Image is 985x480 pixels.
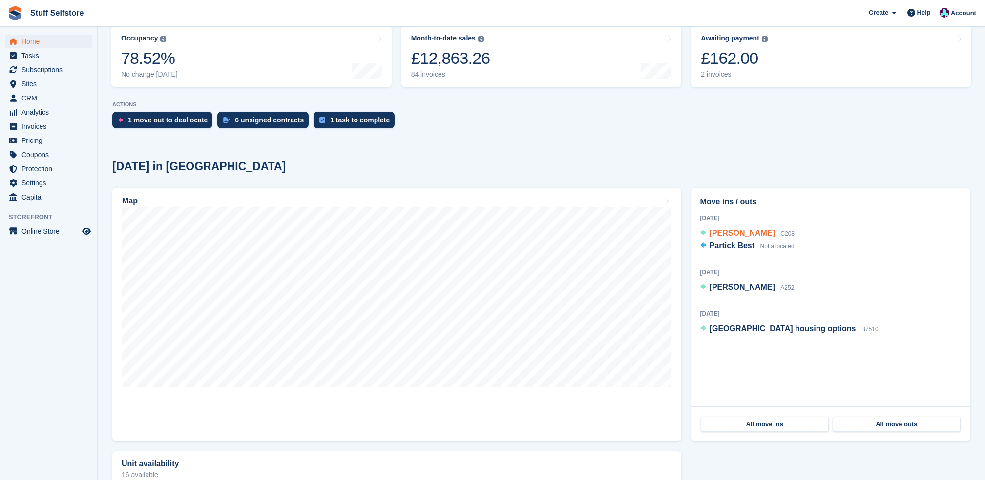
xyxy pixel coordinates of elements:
span: Account [951,8,976,18]
div: [DATE] [700,268,961,277]
p: 16 available [122,471,672,478]
span: Coupons [21,148,80,161]
a: menu [5,134,92,147]
span: Create [869,8,888,18]
div: 1 move out to deallocate [128,116,208,124]
a: 6 unsigned contracts [217,112,314,133]
a: Awaiting payment £162.00 2 invoices [691,25,971,87]
a: Preview store [81,225,92,237]
div: Month-to-date sales [411,34,476,42]
a: menu [5,105,92,119]
div: No change [DATE] [121,70,178,79]
a: Occupancy 78.52% No change [DATE] [111,25,392,87]
h2: Unit availability [122,460,179,468]
div: [DATE] [700,309,961,318]
a: Partick Best Not allocated [700,240,795,253]
span: B7510 [861,326,879,333]
a: Stuff Selfstore [26,5,87,21]
a: menu [5,162,92,176]
img: icon-info-grey-7440780725fd019a000dd9b08b2336e03edf1995a4989e88bcd33f0948082b44.svg [762,36,768,42]
a: Map [112,188,681,441]
span: Not allocated [760,243,795,250]
a: menu [5,148,92,161]
span: Storefront [9,212,97,222]
div: 6 unsigned contracts [235,116,304,124]
a: menu [5,77,92,91]
img: stora-icon-8386f47178a22dfd0bd8f6a31ec36ba5ce8667c1dd55bd0f319d3a0aa187defe.svg [8,6,22,20]
a: menu [5,176,92,190]
a: [GEOGRAPHIC_DATA] housing options B7510 [700,323,879,336]
a: All move outs [833,417,961,432]
span: Online Store [21,224,80,238]
div: £12,863.26 [411,48,490,68]
a: menu [5,190,92,204]
span: Pricing [21,134,80,147]
span: Invoices [21,120,80,133]
span: CRM [21,91,80,105]
img: move_outs_to_deallocate_icon-f764333ba52eb49d3ac5e1228854f67142a1ed5810a6f6cc68b1a99e826820c5.svg [118,117,123,123]
div: Occupancy [121,34,158,42]
img: task-75834270c22a3079a89374b754ae025e5fb1db73e45f91037f5363f120a921f8.svg [319,117,325,123]
img: Simon Gardner [940,8,949,18]
img: icon-info-grey-7440780725fd019a000dd9b08b2336e03edf1995a4989e88bcd33f0948082b44.svg [160,36,166,42]
span: Sites [21,77,80,91]
a: All move ins [701,417,829,432]
a: 1 task to complete [314,112,399,133]
a: menu [5,35,92,48]
span: Home [21,35,80,48]
img: icon-info-grey-7440780725fd019a000dd9b08b2336e03edf1995a4989e88bcd33f0948082b44.svg [478,36,484,42]
span: C208 [780,230,795,237]
span: Capital [21,190,80,204]
div: £162.00 [701,48,768,68]
a: menu [5,120,92,133]
span: [PERSON_NAME] [710,283,775,291]
span: Subscriptions [21,63,80,77]
span: Analytics [21,105,80,119]
h2: [DATE] in [GEOGRAPHIC_DATA] [112,160,286,173]
span: Tasks [21,49,80,62]
a: menu [5,49,92,62]
a: [PERSON_NAME] C208 [700,227,795,240]
a: menu [5,91,92,105]
div: [DATE] [700,214,961,222]
img: contract_signature_icon-13c848040528278c33f63329250d36e43548de30e8caae1d1a13099fd9432cc5.svg [223,117,230,123]
a: menu [5,224,92,238]
a: menu [5,63,92,77]
div: 78.52% [121,48,178,68]
span: Protection [21,162,80,176]
a: 1 move out to deallocate [112,112,217,133]
span: A252 [780,284,794,291]
p: ACTIONS [112,101,970,108]
span: [PERSON_NAME] [710,229,775,237]
span: Help [917,8,931,18]
div: 1 task to complete [330,116,390,124]
div: 84 invoices [411,70,490,79]
h2: Map [122,197,138,205]
span: Settings [21,176,80,190]
span: Partick Best [710,241,755,250]
h2: Move ins / outs [700,196,961,208]
div: 2 invoices [701,70,768,79]
div: Awaiting payment [701,34,759,42]
a: Month-to-date sales £12,863.26 84 invoices [401,25,682,87]
a: [PERSON_NAME] A252 [700,281,795,294]
span: [GEOGRAPHIC_DATA] housing options [710,324,856,333]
